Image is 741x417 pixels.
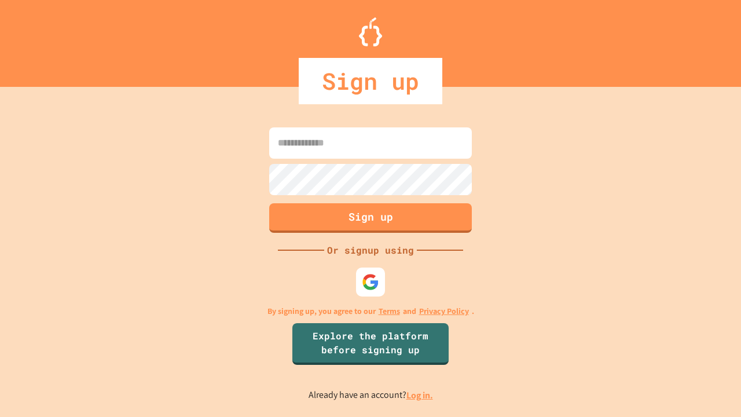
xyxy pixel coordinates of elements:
[359,17,382,46] img: Logo.svg
[362,273,379,291] img: google-icon.svg
[379,305,400,317] a: Terms
[406,389,433,401] a: Log in.
[419,305,469,317] a: Privacy Policy
[292,323,449,365] a: Explore the platform before signing up
[299,58,442,104] div: Sign up
[267,305,474,317] p: By signing up, you agree to our and .
[309,388,433,403] p: Already have an account?
[269,203,472,233] button: Sign up
[324,243,417,257] div: Or signup using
